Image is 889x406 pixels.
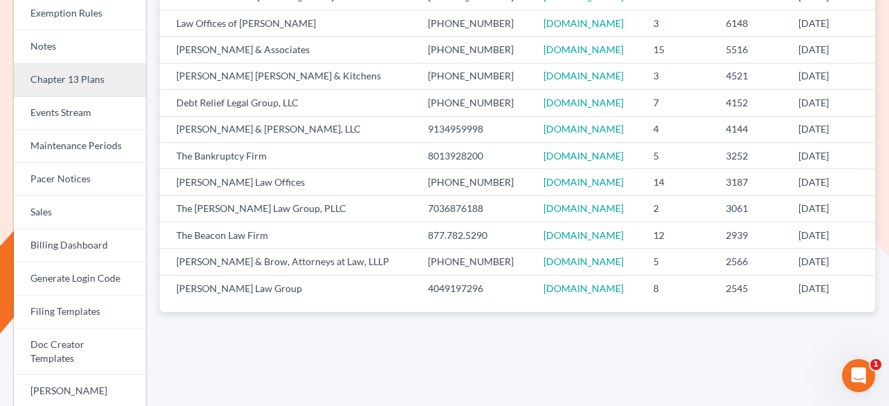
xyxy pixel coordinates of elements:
[417,222,532,249] td: 877.782.5290
[543,97,624,108] a: [DOMAIN_NAME]
[787,169,875,195] td: [DATE]
[160,275,417,302] td: [PERSON_NAME] Law Group
[787,37,875,63] td: [DATE]
[642,195,715,222] td: 2
[543,17,624,29] a: [DOMAIN_NAME]
[870,359,881,370] span: 1
[787,195,875,222] td: [DATE]
[642,249,715,275] td: 5
[642,275,715,302] td: 8
[543,150,624,162] a: [DOMAIN_NAME]
[417,249,532,275] td: [PHONE_NUMBER]
[642,37,715,63] td: 15
[787,63,875,89] td: [DATE]
[543,43,624,55] a: [DOMAIN_NAME]
[14,329,146,375] a: Doc Creator Templates
[160,90,417,116] td: Debt Relief Legal Group, LLC
[543,282,624,294] a: [DOMAIN_NAME]
[14,262,146,296] a: Generate Login Code
[417,90,532,116] td: [PHONE_NUMBER]
[642,169,715,195] td: 14
[787,222,875,249] td: [DATE]
[842,359,875,392] iframe: Intercom live chat
[160,10,417,36] td: Law Offices of [PERSON_NAME]
[417,142,532,168] td: 8013928200
[160,222,417,249] td: The Beacon Law Firm
[787,142,875,168] td: [DATE]
[642,142,715,168] td: 5
[14,130,146,163] a: Maintenance Periods
[787,90,875,116] td: [DATE]
[14,30,146,64] a: Notes
[642,63,715,89] td: 3
[14,296,146,329] a: Filing Templates
[543,70,624,81] a: [DOMAIN_NAME]
[715,142,787,168] td: 3252
[417,37,532,63] td: [PHONE_NUMBER]
[543,202,624,214] a: [DOMAIN_NAME]
[787,116,875,142] td: [DATE]
[642,90,715,116] td: 7
[715,37,787,63] td: 5516
[14,196,146,229] a: Sales
[715,249,787,275] td: 2566
[715,222,787,249] td: 2939
[160,169,417,195] td: [PERSON_NAME] Law Offices
[642,10,715,36] td: 3
[543,123,624,135] a: [DOMAIN_NAME]
[417,195,532,222] td: 7036876188
[715,10,787,36] td: 6148
[160,37,417,63] td: [PERSON_NAME] & Associates
[160,116,417,142] td: [PERSON_NAME] & [PERSON_NAME], LLC
[715,63,787,89] td: 4521
[417,275,532,302] td: 4049197296
[14,163,146,196] a: Pacer Notices
[642,116,715,142] td: 4
[417,116,532,142] td: 9134959998
[715,275,787,302] td: 2545
[14,97,146,130] a: Events Stream
[417,10,532,36] td: [PHONE_NUMBER]
[417,169,532,195] td: [PHONE_NUMBER]
[160,63,417,89] td: [PERSON_NAME] [PERSON_NAME] & Kitchens
[715,116,787,142] td: 4144
[715,90,787,116] td: 4152
[787,10,875,36] td: [DATE]
[715,195,787,222] td: 3061
[543,255,624,267] a: [DOMAIN_NAME]
[14,64,146,97] a: Chapter 13 Plans
[160,249,417,275] td: [PERSON_NAME] & Brow, Attorneys at Law, LLLP
[787,275,875,302] td: [DATE]
[642,222,715,249] td: 12
[14,229,146,262] a: Billing Dashboard
[160,142,417,168] td: The Bankruptcy Firm
[543,229,624,241] a: [DOMAIN_NAME]
[543,176,624,188] a: [DOMAIN_NAME]
[715,169,787,195] td: 3187
[160,195,417,222] td: The [PERSON_NAME] Law Group, PLLC
[787,249,875,275] td: [DATE]
[417,63,532,89] td: [PHONE_NUMBER]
